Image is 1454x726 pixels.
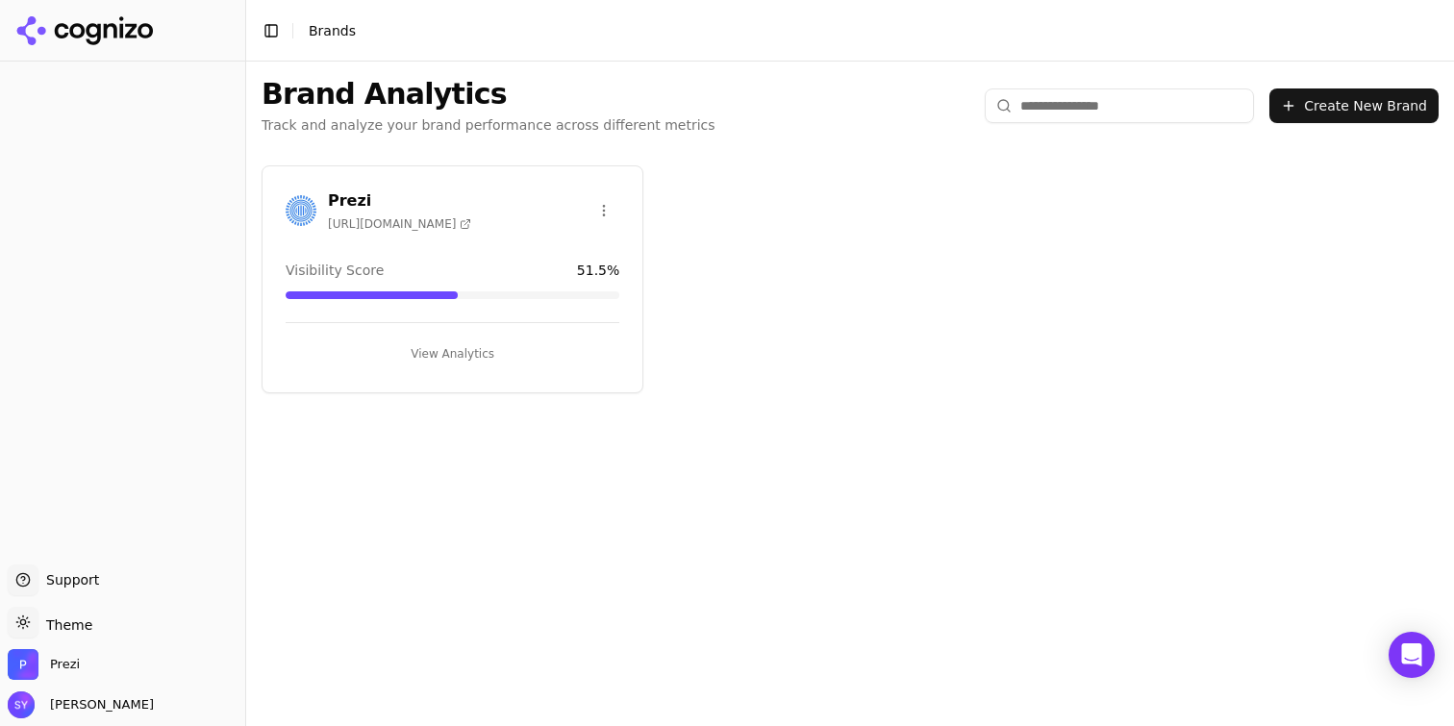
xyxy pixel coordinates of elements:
[1269,88,1439,123] button: Create New Brand
[309,21,356,40] nav: breadcrumb
[262,77,715,112] h1: Brand Analytics
[286,261,384,280] span: Visibility Score
[8,649,38,680] img: Prezi
[8,691,154,718] button: Open user button
[42,696,154,713] span: [PERSON_NAME]
[38,570,99,589] span: Support
[50,656,80,673] span: Prezi
[262,115,715,135] p: Track and analyze your brand performance across different metrics
[286,195,316,226] img: Prezi
[328,216,471,232] span: [URL][DOMAIN_NAME]
[8,691,35,718] img: Stephanie Yu
[328,189,471,213] h3: Prezi
[8,649,80,680] button: Open organization switcher
[577,261,619,280] span: 51.5 %
[309,23,356,38] span: Brands
[38,617,92,633] span: Theme
[1389,632,1435,678] div: Open Intercom Messenger
[286,338,619,369] button: View Analytics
